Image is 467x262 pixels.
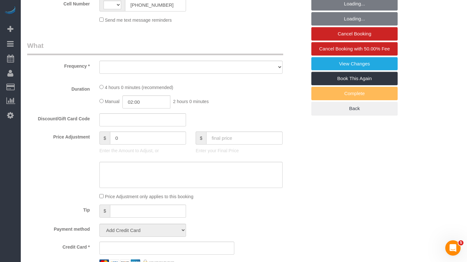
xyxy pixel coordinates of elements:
[311,42,398,56] a: Cancel Booking with 50.00% Fee
[22,224,95,232] label: Payment method
[27,41,283,55] legend: What
[99,147,186,154] p: Enter the Amount to Adjust, or
[105,85,173,90] span: 4 hours 0 minutes (recommended)
[22,242,95,250] label: Credit Card *
[105,18,172,23] span: Send me text message reminders
[22,61,95,69] label: Frequency *
[173,99,209,104] span: 2 hours 0 minutes
[206,131,283,145] input: final price
[458,240,463,245] span: 5
[319,46,390,51] span: Cancel Booking with 50.00% Fee
[105,99,120,104] span: Manual
[311,72,398,85] a: Book This Again
[99,205,110,218] span: $
[22,205,95,213] label: Tip
[105,245,229,251] iframe: Secure card payment input frame
[311,27,398,41] a: Cancel Booking
[22,84,95,92] label: Duration
[22,131,95,140] label: Price Adjustment
[196,147,282,154] p: Enter your Final Price
[4,6,17,15] img: Automaid Logo
[311,102,398,115] a: Back
[105,194,193,199] span: Price Adjustment only applies to this booking
[311,57,398,71] a: View Changes
[22,113,95,122] label: Discount/Gift Card Code
[445,240,461,256] iframe: Intercom live chat
[196,131,206,145] span: $
[99,131,110,145] span: $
